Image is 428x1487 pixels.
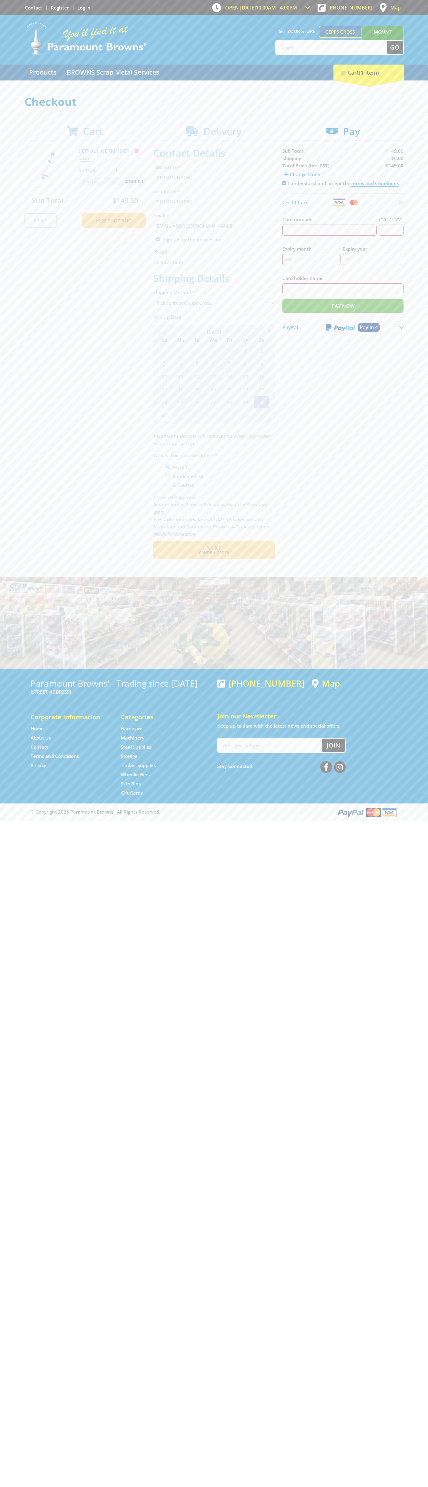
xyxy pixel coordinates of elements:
label: CVC / CVV [379,216,404,223]
input: Your email address [218,739,322,752]
a: Go to the Machinery page [121,735,144,741]
input: MM [282,254,341,265]
span: Change Order [290,171,321,177]
a: Go to the About Us page [31,735,51,741]
div: Cart [333,65,404,80]
p: [STREET_ADDRESS] [31,688,211,695]
label: Card number [282,216,377,223]
a: Go to the Contact page [25,5,42,11]
span: $149.00 [386,148,404,154]
a: Change Order [282,169,323,180]
a: Go to the Skip Bins page [121,781,141,787]
a: Go to the Terms and Conditions page [31,753,79,759]
button: Credit Card [282,193,404,211]
span: Shipping [282,155,301,161]
span: OPEN [DATE] [225,4,297,11]
a: Go to the Steel Supplies page [121,744,151,750]
a: Go to the Gift Cards page [121,790,143,796]
span: Credit Card [282,199,309,206]
label: I understand and accept the [288,180,399,187]
div: ® Copyright 2025 Paramount Browns'. All Rights Reserved. [24,807,404,818]
a: Gepps Cross [319,26,361,38]
a: Terms and Conditions [351,180,399,187]
a: Go to the BROWNS Scrap Metal Services page [62,65,164,80]
input: Search [276,41,387,54]
a: Go to the Hardware page [121,725,143,732]
button: PayPal Pay in 4 [282,318,404,337]
img: PayPal [326,324,355,331]
a: Go to the Products page [24,65,61,80]
label: Expiry month [282,245,341,252]
span: Sub Total [282,148,303,154]
span: Pay in 4 [360,324,378,331]
p: Keep up to date with the latest news and special offers. [217,722,398,729]
a: View a map of Gepps Cross location [312,678,340,688]
span: (1 item) [359,69,379,76]
a: Log in [77,5,91,11]
h5: Corporate Information [31,713,109,721]
a: Go to the registration page [51,5,69,11]
h5: Join our Newsletter [217,712,398,721]
div: Stay Connected [217,759,346,773]
label: Expiry year [343,245,401,252]
img: PayPal, Mastercard, Visa accepted [337,807,398,818]
input: Pay Now [282,299,404,313]
button: Go [387,41,403,54]
label: Card holder name [282,274,404,282]
span: Set your store [275,26,319,37]
h1: Checkout [24,96,404,108]
h5: Categories [121,713,199,721]
a: Go to the Privacy page [31,762,46,769]
span: $0.00 [391,155,404,161]
div: [PHONE_NUMBER] [217,678,304,688]
a: Go to the Storage page [121,753,138,759]
a: Go to the Contact page [31,744,48,750]
h3: Paramount Browns' - Trading since [DATE] [31,678,211,688]
a: Go to the Timber Supplies page [121,762,156,769]
img: Paramount Browns' [24,21,147,55]
button: Join [322,739,345,752]
strong: Total Price (inc. GST) [282,162,329,169]
img: Visa [332,199,346,206]
input: YY [343,254,401,265]
img: Mastercard [348,199,359,206]
span: 10:00am - 4:00pm [256,4,297,11]
a: Mount [PERSON_NAME] [361,26,404,49]
span: PayPal [282,324,298,331]
a: Go to the Wheelie Bins page [121,771,150,778]
a: Go to the Home page [31,725,44,732]
input: Please accept the terms and conditions. [282,181,286,185]
strong: $149.00 [386,162,404,169]
span: Pay [343,125,360,138]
